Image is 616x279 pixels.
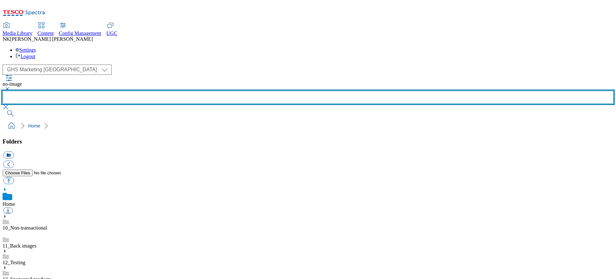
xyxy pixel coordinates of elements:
a: Home [28,123,40,128]
a: Home [3,201,15,207]
a: 10_Non-transactional [3,225,47,231]
span: Media Library [3,31,32,36]
span: NK [3,36,10,42]
span: [PERSON_NAME] [PERSON_NAME] [10,36,93,42]
nav: breadcrumb [3,120,613,132]
span: Config Management [59,31,101,36]
a: 11_Back images [3,243,37,248]
a: home [6,121,17,131]
a: Logout [15,54,35,59]
a: 12_Testing [3,260,25,265]
h3: Folders [3,138,613,145]
span: Content [38,31,54,36]
a: UGC [107,23,117,36]
span: UGC [107,31,117,36]
a: Content [38,23,54,36]
span: no-image [3,81,22,87]
a: Config Management [59,23,101,36]
a: Media Library [3,23,32,36]
a: Settings [15,47,36,53]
